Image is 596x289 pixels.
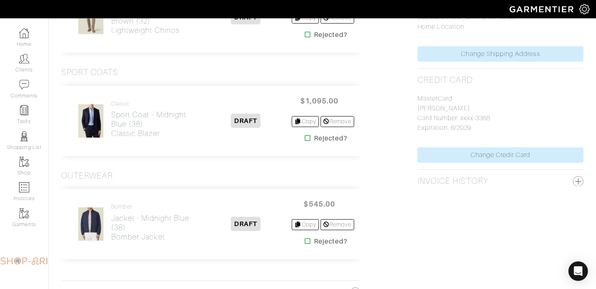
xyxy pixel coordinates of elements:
a: Change Shipping Address [417,46,583,62]
a: Bomber Jacket - Midnight Blue (38)Bomber Jacket [111,203,200,242]
a: Copy [292,219,319,230]
span: $1,095.00 [295,92,344,110]
h2: Sport Coat - Midnight Blue (38) Classic Blazer [111,110,200,138]
p: MasterCard [PERSON_NAME] Card Number: xxxx-3368 Expiration: 6/2029 [417,94,583,133]
a: Classic Sport Coat - Midnight Blue (38)Classic Blazer [111,100,200,138]
h2: Jacket - Midnight Blue (38) Bomber Jacket [111,214,200,242]
h2: Invoice History [417,176,488,186]
img: garments-icon-b7da505a4dc4fd61783c78ac3ca0ef83fa9d6f193b1c9dc38574b1d14d53ca28.png [19,157,29,167]
a: Remove [321,219,354,230]
h3: Outerwear [61,171,113,181]
img: zNsy3RKqYPVnqjyUTCbpi5Va [78,207,104,241]
img: stylists-icon-eb353228a002819b7ec25b43dbf5f0378dd9e0616d9560372ff212230b889e62.png [19,131,29,141]
img: dashboard-icon-dbcd8f5a0b271acd01030246c82b418ddd0df26cd7fceb0bd07c9910d44c42f6.png [19,28,29,38]
div: Open Intercom Messenger [568,261,588,281]
h2: Credit Card [417,75,473,85]
a: Copy [292,116,319,127]
h4: Bomber [111,203,200,210]
strong: Rejected? [314,134,347,143]
h2: Casual Pant - Hazelnut Brown (32) Lightweight Chinos [111,7,200,35]
span: DRAFT [231,217,260,231]
strong: Rejected? [314,30,347,40]
strong: Rejected? [314,237,347,246]
img: comment-icon-a0a6a9ef722e966f86d9cbdc48e553b5cf19dbc54f86b18d962a5391bc8f6eb6.png [19,80,29,90]
span: $545.00 [295,195,344,213]
span: DRAFT [231,114,260,128]
img: garmentier-logo-header-white-b43fb05a5012e4ada735d5af1a66efaba907eab6374d6393d1fbf88cb4ef424d.png [506,2,579,16]
img: orders-icon-0abe47150d42831381b5fb84f609e132dff9fe21cb692f30cb5eec754e2cba89.png [19,182,29,192]
img: gear-icon-white-bd11855cb880d31180b6d7d6211b90ccbf57a29d726f0c71d8c61bd08dd39cc2.png [579,4,590,14]
img: faKeiXmd2ofnhqkTsYdck9MM [78,104,104,138]
a: Remove [321,116,354,127]
img: garments-icon-b7da505a4dc4fd61783c78ac3ca0ef83fa9d6f193b1c9dc38574b1d14d53ca28.png [19,208,29,218]
img: clients-icon-6bae9207a08558b7cb47a8932f037763ab4055f8c8b6bfacd5dc20c3e0201464.png [19,54,29,64]
h4: Classic [111,100,200,107]
h3: Sport Coats [61,67,118,78]
img: reminder-icon-8004d30b9f0a5d33ae49ab947aed9ed385cf756f9e5892f1edd6e32f2345188e.png [19,105,29,115]
a: Change Credit Card [417,147,583,163]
